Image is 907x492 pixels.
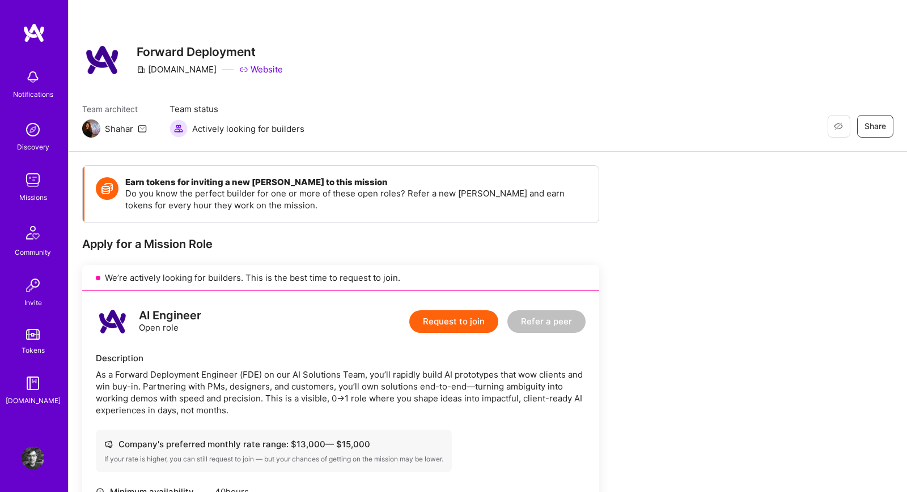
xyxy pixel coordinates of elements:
button: Refer a peer [507,310,586,333]
div: Apply for a Mission Role [82,237,599,251]
div: As a Forward Deployment Engineer (FDE) on our AI Solutions Team, you’ll rapidly build AI prototyp... [96,369,586,416]
i: icon Mail [138,124,147,133]
p: Do you know the perfect builder for one or more of these open roles? Refer a new [PERSON_NAME] an... [125,187,587,211]
h4: Earn tokens for inviting a new [PERSON_NAME] to this mission [125,177,587,187]
div: We’re actively looking for builders. This is the best time to request to join. [82,265,599,291]
img: tokens [26,329,40,340]
button: Share [857,115,893,138]
img: Team Architect [82,119,100,138]
div: Notifications [13,88,53,100]
span: Share [864,121,886,132]
span: Actively looking for builders [192,123,304,135]
div: If your rate is higher, you can still request to join — but your chances of getting on the missio... [104,455,443,464]
div: [DOMAIN_NAME] [6,395,61,407]
img: guide book [22,372,44,395]
img: User Avatar [22,447,44,469]
img: logo [23,23,45,43]
img: teamwork [22,169,44,191]
img: Community [19,219,46,246]
div: AI Engineer [139,310,201,322]
img: discovery [22,118,44,141]
img: Invite [22,274,44,297]
div: Discovery [17,141,49,153]
div: Company's preferred monthly rate range: $ 13,000 — $ 15,000 [104,438,443,450]
img: Actively looking for builders [169,119,188,138]
button: Request to join [409,310,498,333]
a: User Avatar [19,447,47,469]
div: Shahar [105,123,133,135]
div: Description [96,352,586,364]
img: bell [22,66,44,88]
i: icon CompanyGray [137,65,146,74]
i: icon Cash [104,440,113,448]
div: Missions [19,191,47,203]
img: Token icon [96,177,118,200]
div: [DOMAIN_NAME] [137,63,217,75]
span: Team status [169,103,304,115]
div: Open role [139,310,201,333]
div: Community [15,246,51,258]
img: logo [96,305,130,339]
img: Company Logo [82,40,123,80]
h3: Forward Deployment [137,45,283,59]
span: Team architect [82,103,147,115]
div: Invite [24,297,42,309]
i: icon EyeClosed [834,122,843,131]
div: Tokens [22,344,45,356]
a: Website [239,63,283,75]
